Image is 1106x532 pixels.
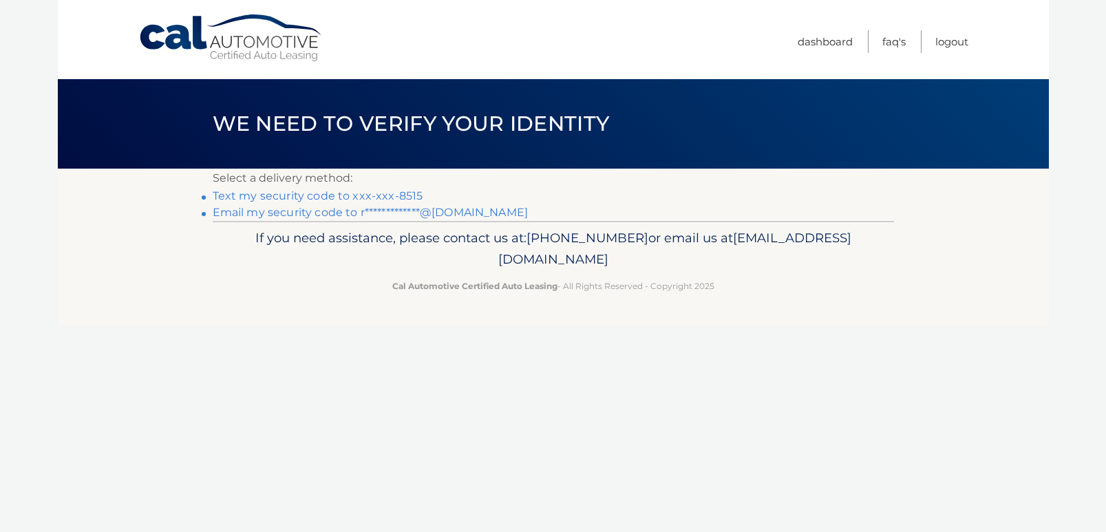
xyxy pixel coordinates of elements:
[213,111,610,136] span: We need to verify your identity
[527,230,648,246] span: [PHONE_NUMBER]
[935,30,968,53] a: Logout
[392,281,557,291] strong: Cal Automotive Certified Auto Leasing
[882,30,906,53] a: FAQ's
[222,227,885,271] p: If you need assistance, please contact us at: or email us at
[213,189,423,202] a: Text my security code to xxx-xxx-8515
[222,279,885,293] p: - All Rights Reserved - Copyright 2025
[138,14,324,63] a: Cal Automotive
[798,30,853,53] a: Dashboard
[213,169,894,188] p: Select a delivery method:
